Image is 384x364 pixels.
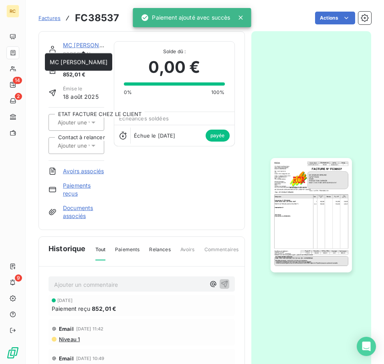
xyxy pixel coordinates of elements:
[50,58,107,65] span: MC [PERSON_NAME]
[59,355,74,362] span: Email
[315,12,355,24] button: Actions
[63,85,99,92] span: Émise le
[59,326,74,332] span: Email
[63,92,99,101] span: 18 août 2025
[38,14,61,22] a: Factures
[6,5,19,18] div: RC
[63,167,104,175] a: Avoirs associés
[180,246,195,260] span: Avoirs
[206,130,230,142] span: payée
[6,346,19,359] img: Logo LeanPay
[211,89,225,96] span: 100%
[38,15,61,21] span: Factures
[76,356,105,361] span: [DATE] 10:49
[357,337,376,356] div: Open Intercom Messenger
[57,298,73,303] span: [DATE]
[75,11,119,25] h3: FC38537
[58,336,80,342] span: Niveau 1
[63,182,104,198] a: Paiements reçus
[57,119,137,126] input: Ajouter une valeur
[149,246,170,260] span: Relances
[15,274,22,282] span: 9
[148,55,200,79] span: 0,00 €
[204,246,239,260] span: Commentaires
[119,115,169,122] span: Échéances soldées
[92,304,116,313] span: 852,01 €
[115,246,139,260] span: Paiements
[57,142,137,149] input: Ajouter une valeur
[134,132,175,139] span: Échue le [DATE]
[63,51,104,57] span: 90GERLAN
[52,304,90,313] span: Paiement reçu
[13,77,22,84] span: 14
[15,93,22,100] span: 2
[63,71,96,79] span: 852,01 €
[63,42,121,48] a: MC [PERSON_NAME]
[271,158,352,272] img: invoice_thumbnail
[95,246,106,260] span: Tout
[76,326,104,331] span: [DATE] 11:42
[49,243,86,254] span: Historique
[141,10,230,25] div: Paiement ajouté avec succès
[124,48,224,55] span: Solde dû :
[124,89,132,96] span: 0%
[63,204,104,220] a: Documents associés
